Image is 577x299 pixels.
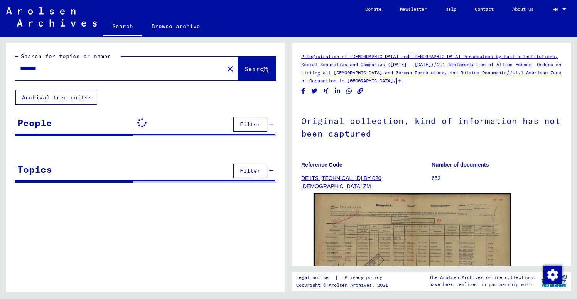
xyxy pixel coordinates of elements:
[345,86,353,96] button: Share on WhatsApp
[301,53,558,67] a: 2 Registration of [DEMOGRAPHIC_DATA] and [DEMOGRAPHIC_DATA] Persecutees by Public Institutions, S...
[103,17,142,37] a: Search
[21,53,111,60] mat-label: Search for topics or names
[15,90,97,105] button: Archival tree units
[142,17,209,35] a: Browse archive
[543,266,562,284] img: Change consent
[393,77,396,84] span: /
[238,57,276,80] button: Search
[233,117,267,132] button: Filter
[17,162,52,176] div: Topics
[540,271,569,291] img: yv_logo.png
[301,175,381,189] a: DE ITS [TECHNICAL_ID] BY 020 [DEMOGRAPHIC_DATA] ZM
[296,274,335,282] a: Legal notice
[356,86,364,96] button: Copy link
[245,65,268,73] span: Search
[226,64,235,73] mat-icon: close
[334,86,342,96] button: Share on LinkedIn
[240,121,261,128] span: Filter
[299,86,307,96] button: Share on Facebook
[338,274,391,282] a: Privacy policy
[296,274,391,282] div: |
[322,86,330,96] button: Share on Xing
[506,69,510,76] span: /
[301,103,562,150] h1: Original collection, kind of information has not been captured
[432,162,489,168] b: Number of documents
[6,7,97,27] img: Arolsen_neg.svg
[552,7,561,12] span: EN
[240,167,261,174] span: Filter
[429,274,535,281] p: The Arolsen Archives online collections
[310,86,319,96] button: Share on Twitter
[223,61,238,76] button: Clear
[543,265,562,284] div: Change consent
[17,116,52,130] div: People
[233,164,267,178] button: Filter
[432,174,562,182] p: 653
[296,282,391,289] p: Copyright © Arolsen Archives, 2021
[429,281,535,288] p: have been realized in partnership with
[434,61,437,68] span: /
[301,162,342,168] b: Reference Code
